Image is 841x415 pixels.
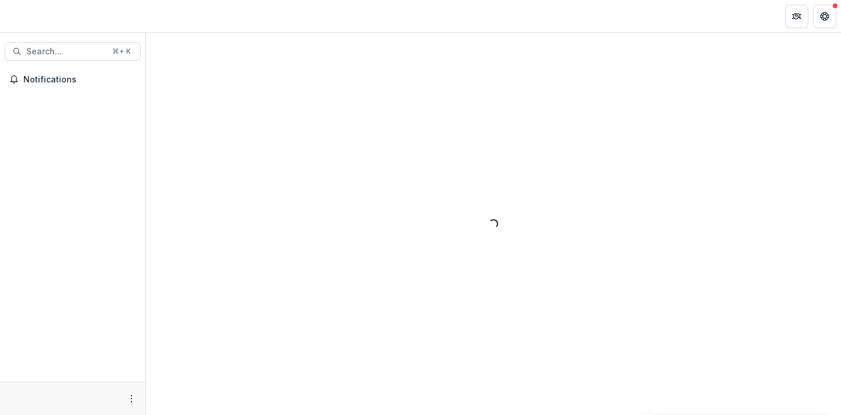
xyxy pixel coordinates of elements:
button: Partners [785,5,808,28]
div: ⌘ + K [110,45,133,58]
span: Search... [26,47,105,57]
button: Notifications [5,70,141,89]
span: Notifications [23,75,136,85]
button: Search... [5,42,141,61]
button: More [124,392,138,406]
button: Get Help [813,5,836,28]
